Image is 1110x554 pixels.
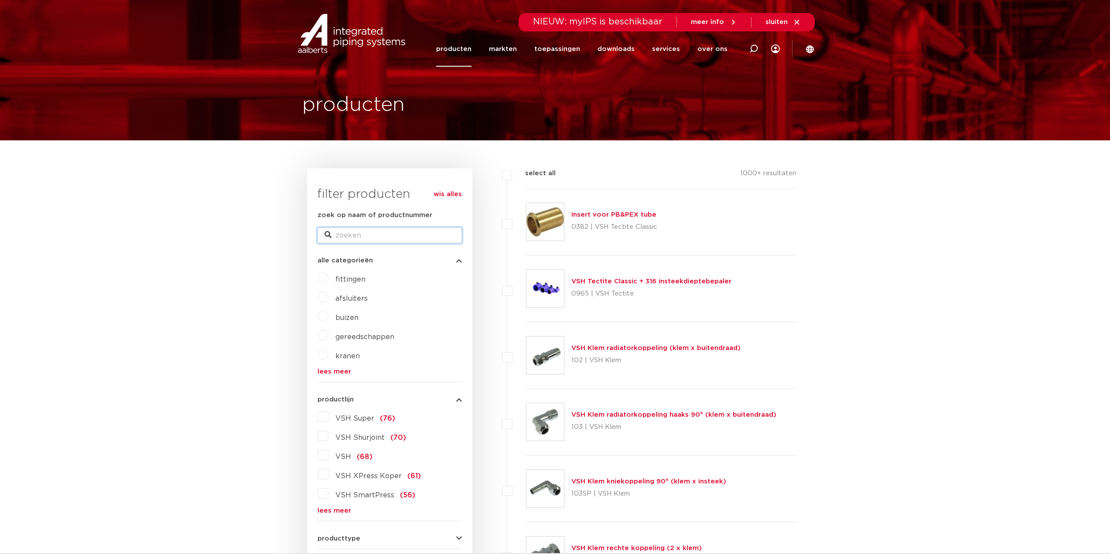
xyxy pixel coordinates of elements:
[318,257,462,264] button: alle categorieën
[318,507,462,514] a: lees meer
[335,453,351,460] span: VSH
[318,396,462,403] button: productlijn
[765,19,788,25] span: sluiten
[335,353,360,360] a: kranen
[691,18,737,26] a: meer info
[400,492,415,499] span: (56)
[765,18,801,26] a: sluiten
[335,276,365,283] a: fittingen
[390,434,406,441] span: (70)
[318,257,373,264] span: alle categorieën
[335,415,374,422] span: VSH Super
[357,453,372,460] span: (68)
[598,31,635,67] a: downloads
[571,478,726,485] a: VSH Klem kniekoppeling 90° (klem x insteek)
[571,287,731,301] p: 0965 | VSH Tectite
[571,220,657,234] p: 0382 | VSH Tectite Classic
[571,545,702,551] a: VSH Klem rechte koppeling (2 x klem)
[526,336,564,374] img: Thumbnail for VSH Klem radiatorkoppeling (klem x buitendraad)
[571,411,776,418] a: VSH Klem radiatorkoppeling haaks 90° (klem x buitendraad)
[318,210,432,221] label: zoek op naam of productnummer
[534,31,580,67] a: toepassingen
[691,19,724,25] span: meer info
[335,472,402,479] span: VSH XPress Koper
[489,31,517,67] a: markten
[697,31,727,67] a: over ons
[436,31,471,67] a: producten
[571,487,726,501] p: 103SP | VSH Klem
[571,278,731,285] a: VSH Tectite Classic + 316 insteekdieptebepaler
[740,168,796,182] p: 1000+ resultaten
[526,403,564,441] img: Thumbnail for VSH Klem radiatorkoppeling haaks 90° (klem x buitendraad)
[318,535,360,542] span: producttype
[571,353,741,367] p: 102 | VSH Klem
[380,415,395,422] span: (76)
[302,91,405,119] h1: producten
[652,31,680,67] a: services
[318,186,462,203] h3: filter producten
[335,434,385,441] span: VSH Shurjoint
[335,492,394,499] span: VSH SmartPress
[407,472,421,479] span: (61)
[526,203,564,241] img: Thumbnail for Insert voor PB&PEX tube
[571,420,776,434] p: 103 | VSH Klem
[512,168,556,179] label: select all
[318,368,462,375] a: lees meer
[335,314,359,321] a: buizen
[571,211,656,218] a: Insert voor PB&PEX tube
[335,295,368,302] a: afsluiters
[436,31,727,67] nav: Menu
[526,470,564,507] img: Thumbnail for VSH Klem kniekoppeling 90° (klem x insteek)
[318,535,462,542] button: producttype
[318,396,354,403] span: productlijn
[434,189,462,200] a: wis alles
[533,17,663,26] span: NIEUW: myIPS is beschikbaar
[571,345,741,351] a: VSH Klem radiatorkoppeling (klem x buitendraad)
[526,270,564,307] img: Thumbnail for VSH Tectite Classic + 316 insteekdieptebepaler
[771,31,780,67] div: my IPS
[318,228,462,243] input: zoeken
[335,333,394,340] a: gereedschappen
